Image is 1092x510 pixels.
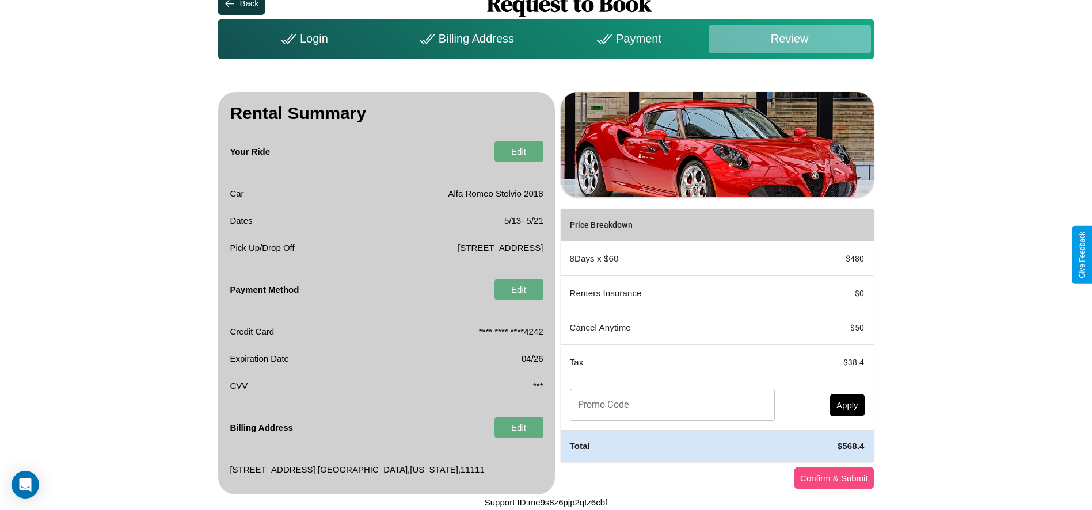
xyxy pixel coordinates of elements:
[12,471,39,499] div: Open Intercom Messenger
[784,310,874,345] td: $ 50
[570,285,775,301] p: Renters Insurance
[561,209,784,241] th: Price Breakdown
[230,411,292,444] h4: Billing Address
[230,135,270,168] h4: Your Ride
[709,25,871,53] div: Review
[230,213,252,228] p: Dates
[230,351,289,366] p: Expiration Date
[784,345,874,379] td: $ 38.4
[485,494,607,510] p: Support ID: me9s8z6pjp2qtz6cbf
[522,351,543,366] p: 04/26
[230,324,274,339] p: Credit Card
[230,462,484,477] p: [STREET_ADDRESS] [GEOGRAPHIC_DATA] , [US_STATE] , 11111
[494,141,543,162] button: Edit
[570,251,775,266] p: 8 Days x $ 60
[383,25,546,53] div: Billing Address
[570,320,775,335] p: Cancel Anytime
[570,440,775,452] h4: Total
[570,354,775,370] p: Tax
[1078,232,1086,278] div: Give Feedback
[458,240,543,255] p: [STREET_ADDRESS]
[230,186,243,201] p: Car
[230,273,299,306] h4: Payment Method
[794,467,874,489] button: Confirm & Submit
[784,276,874,310] td: $ 0
[221,25,383,53] div: Login
[784,241,874,276] td: $ 480
[494,279,543,300] button: Edit
[230,378,248,393] p: CVV
[793,440,865,452] h4: $ 568.4
[448,186,543,201] p: Alfa Romeo Stelvio 2018
[230,92,543,135] h3: Rental Summary
[494,417,543,438] button: Edit
[504,213,543,228] p: 5 / 13 - 5 / 21
[830,394,865,416] button: Apply
[230,240,294,255] p: Pick Up/Drop Off
[561,209,874,461] table: simple table
[546,25,708,53] div: Payment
